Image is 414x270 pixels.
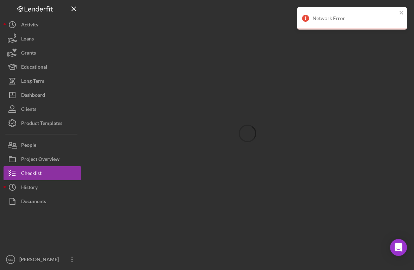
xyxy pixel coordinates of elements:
button: Grants [4,46,81,60]
div: Educational [21,60,47,76]
div: Network Error [313,15,397,21]
div: Documents [21,194,46,210]
div: Long-Term [21,74,44,90]
button: Loans [4,32,81,46]
button: Educational [4,60,81,74]
button: Activity [4,18,81,32]
button: MD[PERSON_NAME] [4,252,81,266]
button: Project Overview [4,152,81,166]
div: Checklist [21,166,42,182]
button: History [4,180,81,194]
div: Clients [21,102,36,118]
button: close [399,10,404,17]
button: Product Templates [4,116,81,130]
button: Documents [4,194,81,208]
button: Long-Term [4,74,81,88]
text: MD [8,258,13,262]
div: Product Templates [21,116,62,132]
button: People [4,138,81,152]
button: Clients [4,102,81,116]
div: Project Overview [21,152,59,168]
button: Dashboard [4,88,81,102]
div: Activity [21,18,38,33]
div: Grants [21,46,36,62]
div: Loans [21,32,34,48]
div: [PERSON_NAME] [18,252,63,268]
div: Dashboard [21,88,45,104]
div: Open Intercom Messenger [390,239,407,256]
div: History [21,180,38,196]
div: People [21,138,36,154]
button: Checklist [4,166,81,180]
